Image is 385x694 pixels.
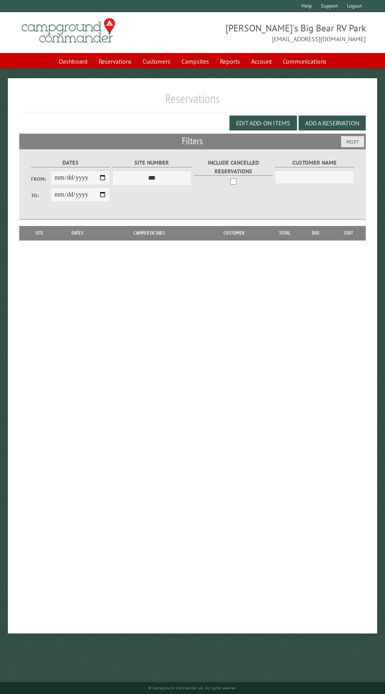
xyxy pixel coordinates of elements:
[23,226,56,240] th: Site
[19,15,117,46] img: Campground Commander
[31,158,110,167] label: Dates
[56,226,99,240] th: Dates
[275,158,354,167] label: Customer Name
[148,685,237,690] small: © Campground Commander LLC. All rights reserved.
[269,226,300,240] th: Total
[31,175,51,183] label: From:
[192,22,366,44] span: [PERSON_NAME]'s Big Bear RV Park [EMAIL_ADDRESS][DOMAIN_NAME]
[138,54,175,69] a: Customers
[177,54,214,69] a: Campsites
[19,134,366,149] h2: Filters
[194,158,273,176] label: Include Cancelled Reservations
[31,192,51,199] label: To:
[229,116,297,130] button: Edit Add-on Items
[94,54,136,69] a: Reservations
[99,226,199,240] th: Camper Details
[299,116,366,130] button: Add a Reservation
[300,226,332,240] th: Due
[215,54,245,69] a: Reports
[54,54,92,69] a: Dashboard
[19,91,366,112] h1: Reservations
[341,136,364,147] button: Reset
[199,226,269,240] th: Customer
[112,158,191,167] label: Site Number
[278,54,331,69] a: Communications
[332,226,366,240] th: Edit
[246,54,277,69] a: Account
